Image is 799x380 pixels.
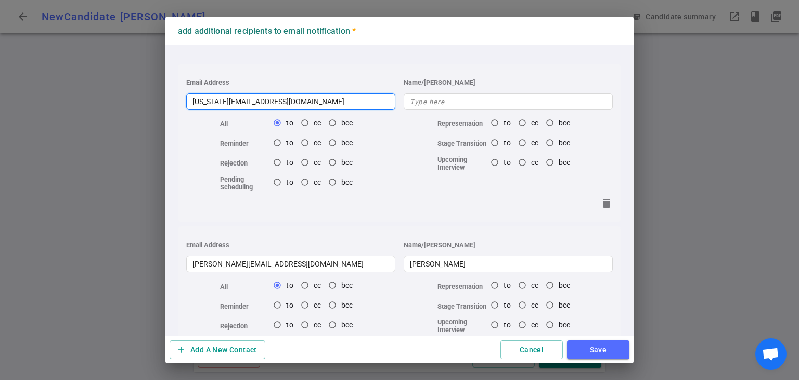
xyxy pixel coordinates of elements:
h3: Rejection [220,159,270,167]
span: to [286,321,293,329]
span: cc [314,321,321,329]
span: to [504,301,510,309]
span: to [286,301,293,309]
h3: Email Address [186,241,229,249]
span: cc [531,119,538,127]
span: to [286,281,293,289]
span: bcc [559,138,570,147]
h3: Representation [437,283,487,290]
span: cc [314,301,321,309]
span: bcc [341,119,353,127]
h3: Upcoming interview [437,318,487,334]
h3: Name/[PERSON_NAME] [404,241,613,249]
span: cc [314,138,321,147]
h3: Pending scheduling [220,175,270,191]
span: bcc [341,138,353,147]
span: to [504,281,510,289]
h3: Email Address [186,79,229,86]
span: to [286,138,293,147]
strong: Add additional recipients to email notification [178,26,356,36]
span: bcc [559,301,570,309]
h3: Rejection [220,322,270,330]
span: cc [531,281,538,289]
span: cc [531,158,538,167]
span: bcc [341,158,353,167]
span: to [504,138,510,147]
input: Type here [186,93,395,110]
span: to [286,119,293,127]
span: cc [314,119,321,127]
span: cc [531,321,538,329]
i: add [176,345,186,355]
i: delete [600,197,613,210]
input: Type here [404,256,613,272]
h3: Reminder [220,302,270,310]
h3: Stage Transition [437,302,487,310]
h3: Stage Transition [437,140,487,147]
span: bcc [341,178,353,186]
button: addAdd A New Contact [170,340,265,360]
button: Cancel [500,340,563,360]
span: bcc [341,281,353,289]
span: to [504,158,510,167]
span: bcc [341,301,353,309]
span: bcc [559,158,570,167]
button: Remove contact [596,193,617,214]
span: to [504,119,510,127]
h3: Name/[PERSON_NAME] [404,79,613,86]
button: Save [567,340,629,360]
span: bcc [341,321,353,329]
span: bcc [559,281,570,289]
h3: Representation [437,120,487,128]
span: cc [314,178,321,186]
h3: Reminder [220,140,270,147]
span: to [286,178,293,186]
span: cc [314,281,321,289]
span: to [504,321,510,329]
input: Type here [404,93,613,110]
h3: All [220,120,270,128]
span: cc [314,158,321,167]
h3: Upcoming interview [437,156,487,171]
span: cc [531,301,538,309]
input: Type here [186,256,395,272]
div: Open chat [755,338,787,370]
span: bcc [559,119,570,127]
h3: All [220,283,270,290]
span: to [286,158,293,167]
span: cc [531,138,538,147]
span: bcc [559,321,570,329]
